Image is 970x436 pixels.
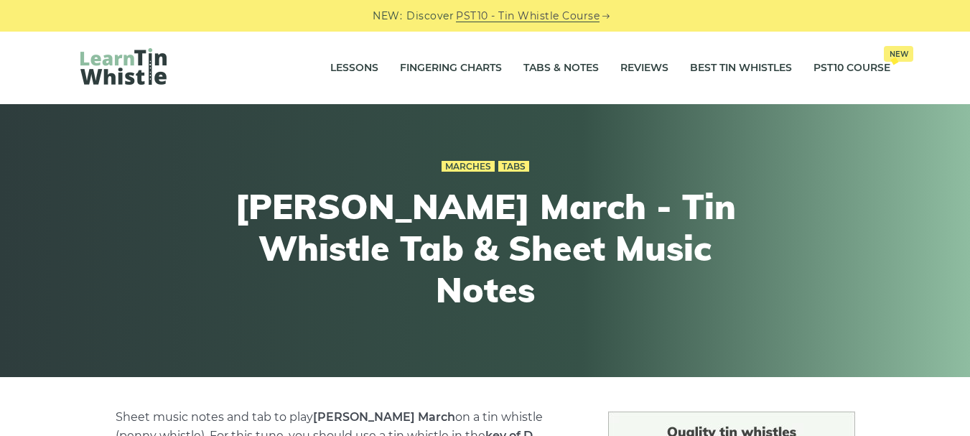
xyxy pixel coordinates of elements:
h1: [PERSON_NAME] March - Tin Whistle Tab & Sheet Music Notes [221,186,750,310]
a: Reviews [620,50,668,86]
a: Tabs [498,161,529,172]
strong: [PERSON_NAME] March [313,410,455,424]
a: PST10 CourseNew [813,50,890,86]
a: Marches [442,161,495,172]
a: Fingering Charts [400,50,502,86]
img: LearnTinWhistle.com [80,48,167,85]
a: Lessons [330,50,378,86]
span: New [884,46,913,62]
a: Best Tin Whistles [690,50,792,86]
a: Tabs & Notes [523,50,599,86]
